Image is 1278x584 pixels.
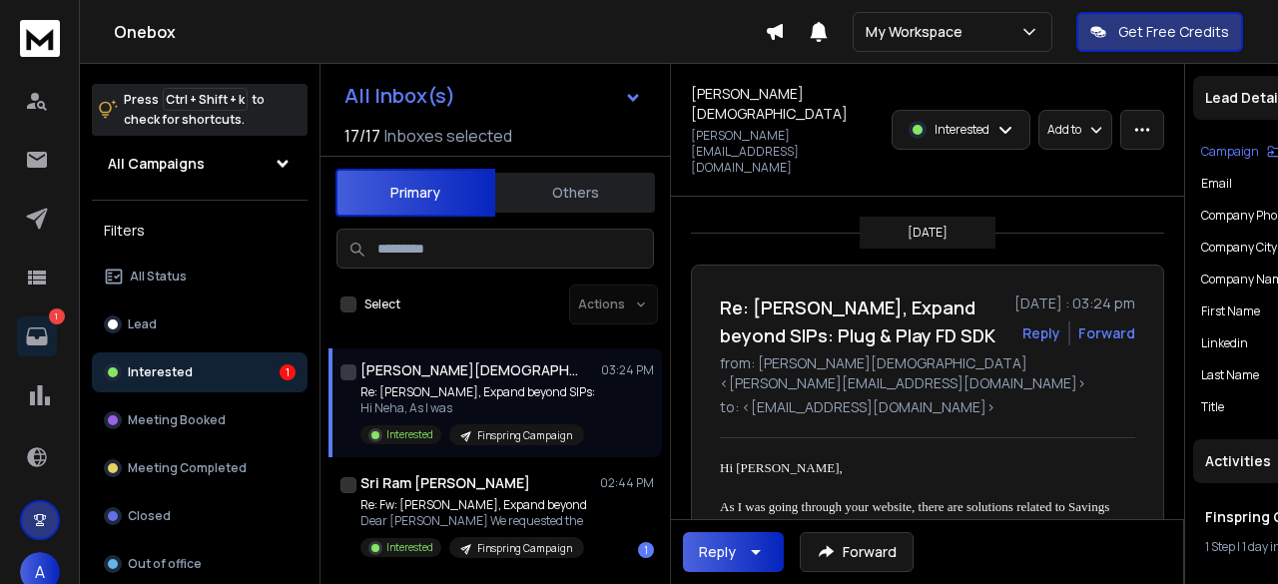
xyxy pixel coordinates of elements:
[908,225,948,241] p: [DATE]
[477,428,572,443] p: Finspring Campaign
[1076,12,1243,52] button: Get Free Credits
[128,316,157,332] p: Lead
[1201,144,1259,160] p: Campaign
[1201,176,1232,192] p: Email
[20,20,60,57] img: logo
[128,508,171,524] p: Closed
[720,458,1119,478] div: Hi [PERSON_NAME],
[92,496,308,536] button: Closed
[360,384,595,400] p: Re: [PERSON_NAME], Expand beyond SIPs:
[1022,323,1060,343] button: Reply
[92,352,308,392] button: Interested1
[935,122,989,138] p: Interested
[1201,399,1224,415] p: title
[130,269,187,285] p: All Status
[477,541,572,556] p: Finspring Campaign
[344,124,380,148] span: 17 / 17
[364,296,400,312] label: Select
[128,364,193,380] p: Interested
[1118,22,1229,42] p: Get Free Credits
[344,86,455,106] h1: All Inbox(s)
[124,90,265,130] p: Press to check for shortcuts.
[280,364,296,380] div: 1
[1078,323,1135,343] div: Forward
[1201,335,1248,351] p: linkedin
[384,124,512,148] h3: Inboxes selected
[720,353,1135,393] p: from: [PERSON_NAME][DEMOGRAPHIC_DATA] <[PERSON_NAME][EMAIL_ADDRESS][DOMAIN_NAME]>
[92,544,308,584] button: Out of office
[683,532,784,572] button: Reply
[1014,293,1135,313] p: [DATE] : 03:24 pm
[1201,367,1259,383] p: Last Name
[92,400,308,440] button: Meeting Booked
[49,308,65,324] p: 1
[92,217,308,245] h3: Filters
[92,448,308,488] button: Meeting Completed
[92,144,308,184] button: All Campaigns
[360,497,587,513] p: Re: Fw: [PERSON_NAME], Expand beyond
[699,542,736,562] div: Reply
[17,316,57,356] a: 1
[360,400,595,416] p: Hi Neha, As I was
[386,427,433,442] p: Interested
[128,412,226,428] p: Meeting Booked
[800,532,914,572] button: Forward
[335,169,495,217] button: Primary
[691,128,880,176] p: [PERSON_NAME][EMAIL_ADDRESS][DOMAIN_NAME]
[128,460,247,476] p: Meeting Completed
[128,556,202,572] p: Out of office
[638,542,654,558] div: 1
[601,362,654,378] p: 03:24 PM
[360,473,530,493] h1: Sri Ram [PERSON_NAME]
[691,84,880,124] h1: [PERSON_NAME][DEMOGRAPHIC_DATA]
[1047,122,1081,138] p: Add to
[720,497,1119,556] div: As I was going through your website, there are solutions related to Savings account also mentione...
[360,513,587,529] p: Dear [PERSON_NAME] We requested the
[114,20,765,44] h1: Onebox
[600,475,654,491] p: 02:44 PM
[360,360,580,380] h1: [PERSON_NAME][DEMOGRAPHIC_DATA]
[1205,515,1253,563] iframe: Intercom live chat
[328,76,658,116] button: All Inbox(s)
[386,540,433,555] p: Interested
[495,171,655,215] button: Others
[720,397,1135,417] p: to: <[EMAIL_ADDRESS][DOMAIN_NAME]>
[108,154,205,174] h1: All Campaigns
[163,88,248,111] span: Ctrl + Shift + k
[866,22,970,42] p: My Workspace
[1201,240,1277,256] p: Company City
[1201,303,1260,319] p: First Name
[720,293,1002,349] h1: Re: [PERSON_NAME], Expand beyond SIPs: Plug & Play FD SDK
[92,257,308,296] button: All Status
[92,304,308,344] button: Lead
